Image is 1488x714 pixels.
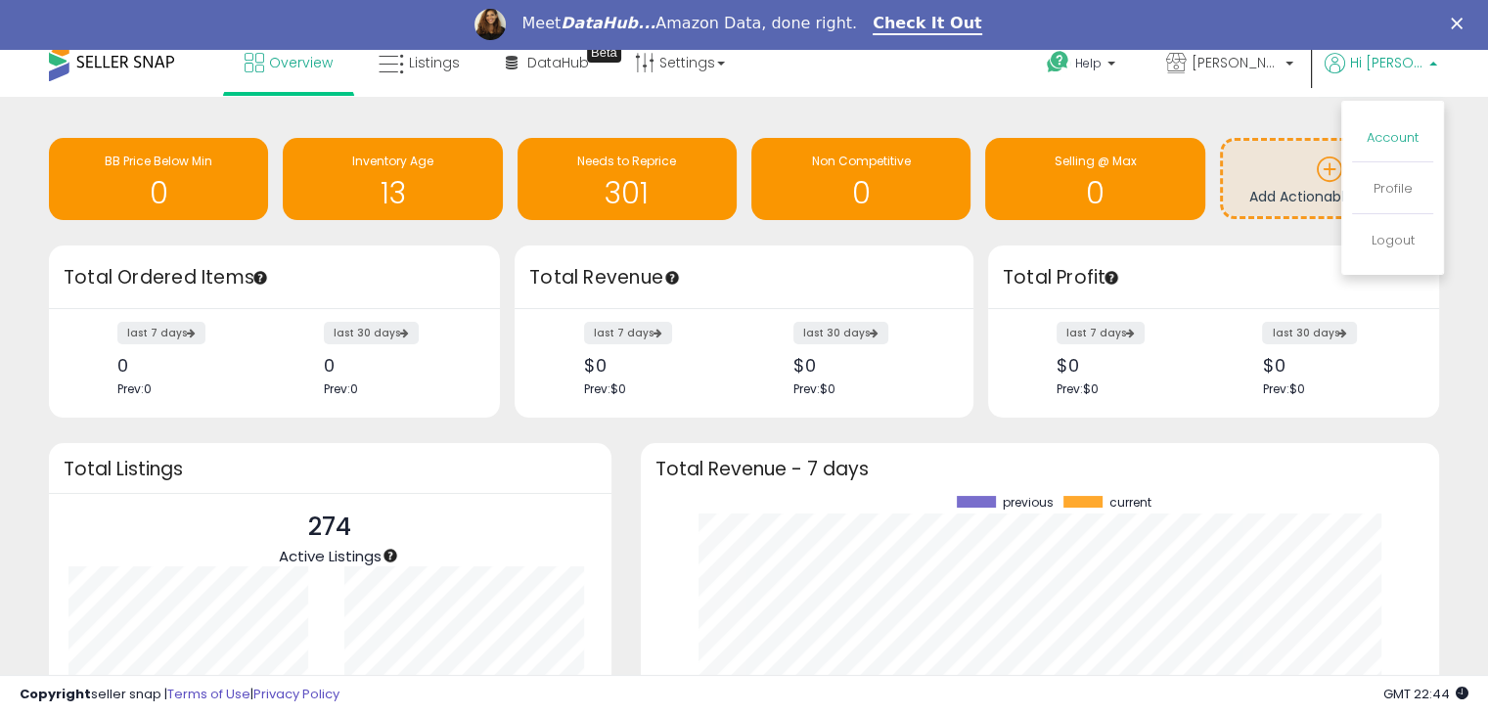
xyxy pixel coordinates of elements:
h1: 13 [293,177,492,209]
div: Tooltip anchor [251,269,269,287]
div: 0 [324,355,466,376]
h3: Total Revenue [529,264,959,291]
span: Prev: $0 [1057,380,1099,397]
a: Overview [230,33,347,92]
span: Help [1075,55,1102,71]
a: BB Price Below Min 0 [49,138,268,220]
a: Check It Out [873,14,982,35]
label: last 30 days [1262,322,1357,344]
div: $0 [793,355,939,376]
span: Prev: $0 [584,380,626,397]
a: Terms of Use [167,685,250,703]
label: last 7 days [1057,322,1145,344]
div: $0 [1057,355,1198,376]
h1: 301 [527,177,727,209]
i: Get Help [1046,50,1070,74]
span: DataHub [527,53,589,72]
span: current [1109,496,1151,510]
span: Active Listings [279,546,382,566]
span: Prev: 0 [324,380,358,397]
span: Add Actionable Insights [1249,187,1409,206]
span: Prev: $0 [793,380,835,397]
a: Add Actionable Insights [1223,141,1436,216]
p: 274 [279,509,382,546]
a: Account [1367,128,1419,147]
div: Tooltip anchor [382,547,399,564]
div: Tooltip anchor [663,269,681,287]
span: Inventory Age [352,153,433,169]
a: Profile [1374,179,1413,198]
div: Tooltip anchor [587,43,621,63]
a: Logout [1372,231,1415,249]
span: Overview [269,53,333,72]
a: Privacy Policy [253,685,339,703]
a: Needs to Reprice 301 [518,138,737,220]
span: Hi [PERSON_NAME] [1350,53,1423,72]
h1: 0 [995,177,1195,209]
h1: 0 [59,177,258,209]
a: DataHub [491,33,604,92]
h3: Total Listings [64,462,597,476]
label: last 30 days [793,322,888,344]
a: [PERSON_NAME]'s store [1151,33,1308,97]
span: Needs to Reprice [577,153,676,169]
a: Help [1031,35,1135,96]
div: $0 [1262,355,1404,376]
div: $0 [584,355,730,376]
div: Close [1451,18,1470,29]
label: last 7 days [117,322,205,344]
span: BB Price Below Min [105,153,212,169]
strong: Copyright [20,685,91,703]
span: Selling @ Max [1054,153,1136,169]
h1: 0 [761,177,961,209]
a: Selling @ Max 0 [985,138,1204,220]
span: previous [1003,496,1054,510]
a: Listings [364,33,474,92]
span: [PERSON_NAME]'s store [1192,53,1280,72]
h3: Total Ordered Items [64,264,485,291]
div: Tooltip anchor [1103,269,1120,287]
span: Non Competitive [812,153,911,169]
label: last 7 days [584,322,672,344]
span: 2025-09-12 22:44 GMT [1383,685,1468,703]
a: Inventory Age 13 [283,138,502,220]
span: Listings [409,53,460,72]
a: Settings [620,33,740,92]
img: Profile image for Georgie [474,9,506,40]
i: DataHub... [561,14,655,32]
span: Prev: $0 [1262,380,1304,397]
div: 0 [117,355,259,376]
h3: Total Profit [1003,264,1424,291]
h3: Total Revenue - 7 days [655,462,1424,476]
div: Meet Amazon Data, done right. [521,14,857,33]
a: Non Competitive 0 [751,138,970,220]
div: seller snap | | [20,686,339,704]
a: Hi [PERSON_NAME] [1325,53,1437,97]
span: Prev: 0 [117,380,152,397]
label: last 30 days [324,322,419,344]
